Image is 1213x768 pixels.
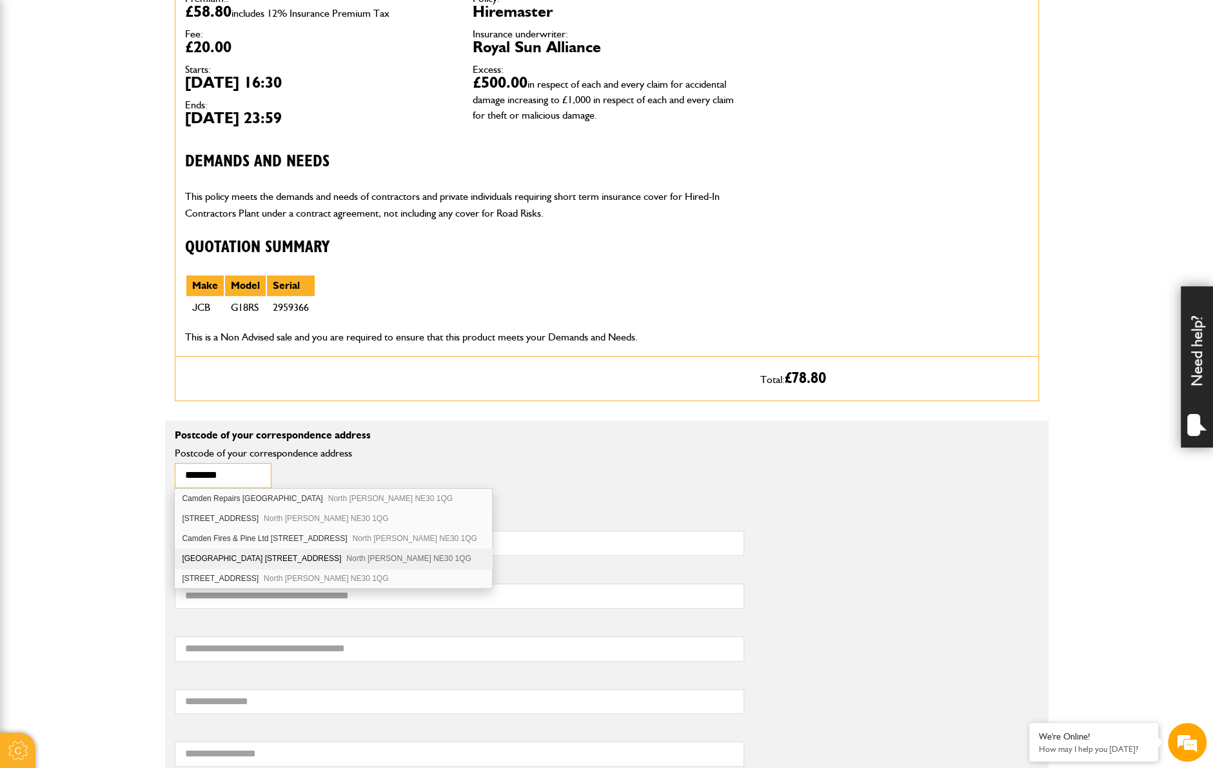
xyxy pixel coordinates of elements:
[266,297,315,319] td: 2959366
[473,29,741,39] dt: Insurance underwriter:
[1181,286,1213,448] div: Need help?
[473,78,734,121] span: in respect of each and every claim for accidental damage increasing to £1,000 in respect of each ...
[352,534,477,543] span: North [PERSON_NAME] NE30 1QG
[175,509,492,529] div: 1 Upper Camden Street
[264,514,388,523] span: North [PERSON_NAME] NE30 1QG
[346,554,471,563] span: North [PERSON_NAME] NE30 1QG
[328,494,453,503] span: North [PERSON_NAME] NE30 1QG
[792,371,826,386] span: 78.80
[473,4,741,19] dd: Hiremaster
[185,39,453,55] dd: £20.00
[175,430,744,440] p: Postcode of your correspondence address
[185,188,741,221] p: This policy meets the demands and needs of contractors and private individuals requiring short te...
[185,100,453,110] dt: Ends:
[185,29,453,39] dt: Fee:
[185,329,741,346] p: This is a Non Advised sale and you are required to ensure that this product meets your Demands an...
[175,397,234,415] em: Start Chat
[785,371,826,386] span: £
[175,529,492,549] div: Camden Fires & Pine Ltd 35 Upper Camden Street
[17,157,235,186] input: Enter your email address
[212,6,242,37] div: Minimize live chat window
[175,489,492,509] div: Camden Repairs Upper Camden Street
[175,448,371,458] label: Postcode of your correspondence address
[760,366,1029,391] p: Total:
[473,75,741,121] dd: £500.00
[17,195,235,224] input: Enter your phone number
[1039,744,1149,754] p: How may I help you today?
[224,297,266,319] td: G18RS
[186,275,224,297] th: Make
[185,75,453,90] dd: [DATE] 16:30
[175,569,492,588] div: 36 Upper Camden Street
[175,549,492,569] div: Camden Pine 35A Upper Camden Street
[185,238,741,258] h3: Quotation Summary
[266,275,315,297] th: Serial
[22,72,54,90] img: d_20077148190_company_1631870298795_20077148190
[67,72,217,89] div: Chat with us now
[1039,731,1149,742] div: We're Online!
[186,297,224,319] td: JCB
[224,275,266,297] th: Model
[185,110,453,126] dd: [DATE] 23:59
[473,64,741,75] dt: Excess:
[185,152,741,172] h3: Demands and needs
[17,119,235,148] input: Enter your last name
[473,39,741,55] dd: Royal Sun Alliance
[232,7,390,19] span: includes 12% Insurance Premium Tax
[17,233,235,386] textarea: Type your message and hit 'Enter'
[185,4,453,19] dd: £58.80
[264,574,388,583] span: North [PERSON_NAME] NE30 1QG
[185,64,453,75] dt: Starts:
